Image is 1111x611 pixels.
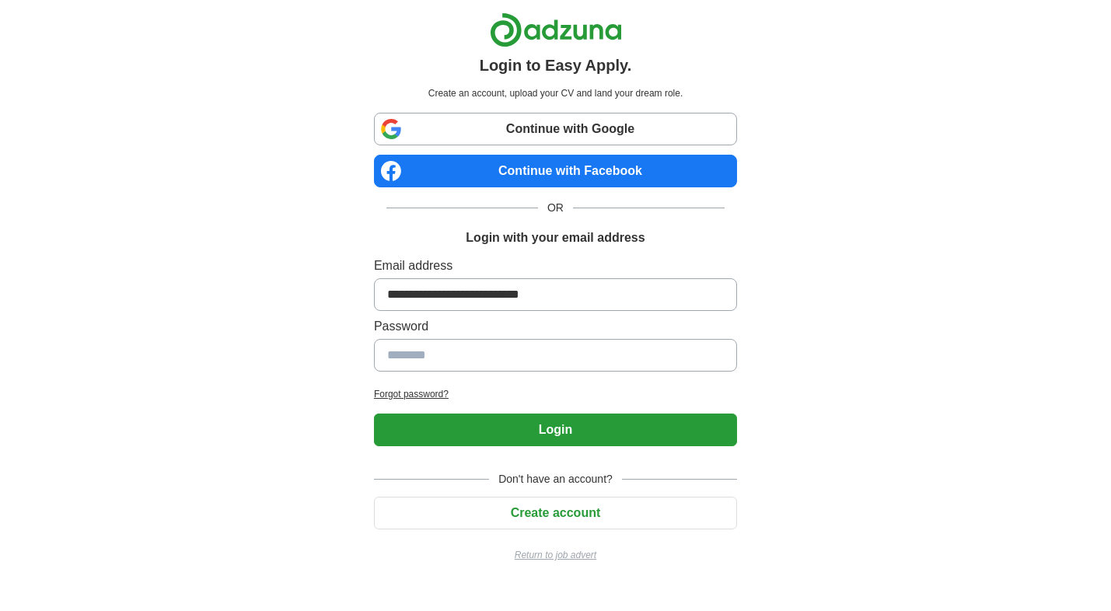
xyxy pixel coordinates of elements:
[374,548,737,562] a: Return to job advert
[480,54,632,77] h1: Login to Easy Apply.
[538,200,573,216] span: OR
[466,229,645,247] h1: Login with your email address
[374,155,737,187] a: Continue with Facebook
[374,113,737,145] a: Continue with Google
[374,257,737,275] label: Email address
[489,471,622,487] span: Don't have an account?
[374,497,737,529] button: Create account
[490,12,622,47] img: Adzuna logo
[374,506,737,519] a: Create account
[377,86,734,100] p: Create an account, upload your CV and land your dream role.
[374,317,737,336] label: Password
[374,414,737,446] button: Login
[374,387,737,401] a: Forgot password?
